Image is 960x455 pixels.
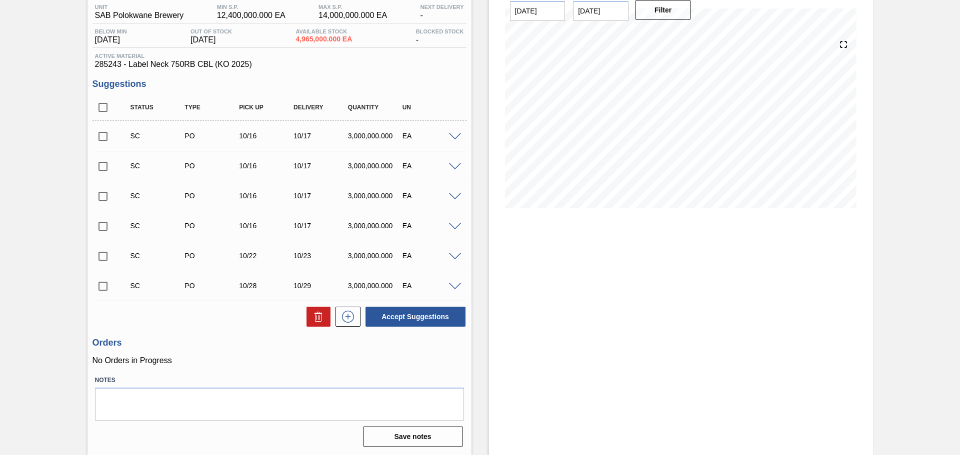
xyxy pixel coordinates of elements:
[400,132,460,140] div: EA
[95,60,464,69] span: 285243 - Label Neck 750RB CBL (KO 2025)
[510,1,565,21] input: mm/dd/yyyy
[345,282,406,290] div: 3,000,000.000
[417,4,466,20] div: -
[236,252,297,260] div: 10/22/2025
[345,162,406,170] div: 3,000,000.000
[360,306,466,328] div: Accept Suggestions
[92,338,466,348] h3: Orders
[400,282,460,290] div: EA
[400,104,460,111] div: UN
[345,252,406,260] div: 3,000,000.000
[416,28,464,34] span: Blocked Stock
[217,4,285,10] span: MIN S.P.
[128,282,188,290] div: Suggestion Created
[236,132,297,140] div: 10/16/2025
[573,1,628,21] input: mm/dd/yyyy
[400,192,460,200] div: EA
[318,4,387,10] span: MAX S.P.
[128,192,188,200] div: Suggestion Created
[182,252,242,260] div: Purchase order
[182,132,242,140] div: Purchase order
[365,307,465,327] button: Accept Suggestions
[236,282,297,290] div: 10/28/2025
[400,222,460,230] div: EA
[92,356,466,365] p: No Orders in Progress
[190,35,232,44] span: [DATE]
[95,35,127,44] span: [DATE]
[190,28,232,34] span: Out Of Stock
[400,252,460,260] div: EA
[291,252,351,260] div: 10/23/2025
[345,104,406,111] div: Quantity
[291,104,351,111] div: Delivery
[420,4,463,10] span: Next Delivery
[413,28,466,44] div: -
[291,282,351,290] div: 10/29/2025
[128,252,188,260] div: Suggestion Created
[182,222,242,230] div: Purchase order
[95,4,184,10] span: Unit
[400,162,460,170] div: EA
[95,11,184,20] span: SAB Polokwane Brewery
[182,282,242,290] div: Purchase order
[95,53,464,59] span: Active Material
[236,222,297,230] div: 10/16/2025
[345,222,406,230] div: 3,000,000.000
[291,222,351,230] div: 10/17/2025
[345,192,406,200] div: 3,000,000.000
[330,307,360,327] div: New suggestion
[236,192,297,200] div: 10/16/2025
[128,162,188,170] div: Suggestion Created
[182,104,242,111] div: Type
[92,79,466,89] h3: Suggestions
[217,11,285,20] span: 12,400,000.000 EA
[182,162,242,170] div: Purchase order
[182,192,242,200] div: Purchase order
[95,373,464,388] label: Notes
[301,307,330,327] div: Delete Suggestions
[318,11,387,20] span: 14,000,000.000 EA
[295,35,352,43] span: 4,965,000.000 EA
[345,132,406,140] div: 3,000,000.000
[236,104,297,111] div: Pick up
[291,162,351,170] div: 10/17/2025
[363,427,463,447] button: Save notes
[295,28,352,34] span: Available Stock
[128,132,188,140] div: Suggestion Created
[236,162,297,170] div: 10/16/2025
[291,132,351,140] div: 10/17/2025
[291,192,351,200] div: 10/17/2025
[95,28,127,34] span: Below Min
[128,104,188,111] div: Status
[128,222,188,230] div: Suggestion Created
